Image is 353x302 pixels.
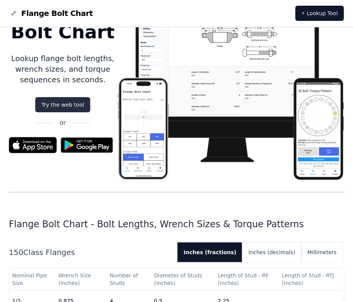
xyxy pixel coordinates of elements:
[301,242,343,262] button: Millimeters
[9,53,117,85] p: Lookup flange bolt lengths, wrench sizes, and torque sequences in seconds.
[177,242,242,262] button: Inches (fractions)
[9,8,93,19] a: Flange Bolt Chart LogoFlange Bolt Chart
[21,8,93,19] span: Flange Bolt Chart
[117,5,344,180] img: Flange bolt chart app screenshot
[242,242,301,262] button: Inches (decimals)
[57,134,117,157] img: Get it on Google Play
[9,9,18,18] img: Flange Bolt Chart Logo
[9,137,57,153] img: App Store badge for the Flange Bolt Chart app
[295,6,344,21] a: ⚡ Lookup Tool
[9,247,171,258] h2: 150 Class Flanges
[151,269,215,290] th: Diameter of Studs (inches)
[9,218,344,230] h1: Flange Bolt Chart - Bolt Lengths, Wrench Sizes & Torque Patterns
[107,269,151,290] th: Number of Studs
[279,269,344,290] th: Length of Stud - RTJ (inches)
[215,269,279,290] th: Length of Stud - RF (inches)
[55,269,107,290] th: Wrench Size (inches)
[35,97,90,112] a: Try the web tool
[60,118,66,127] p: or
[9,269,55,290] th: Nominal Pipe Size
[9,5,117,41] h1: Flange Bolt Chart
